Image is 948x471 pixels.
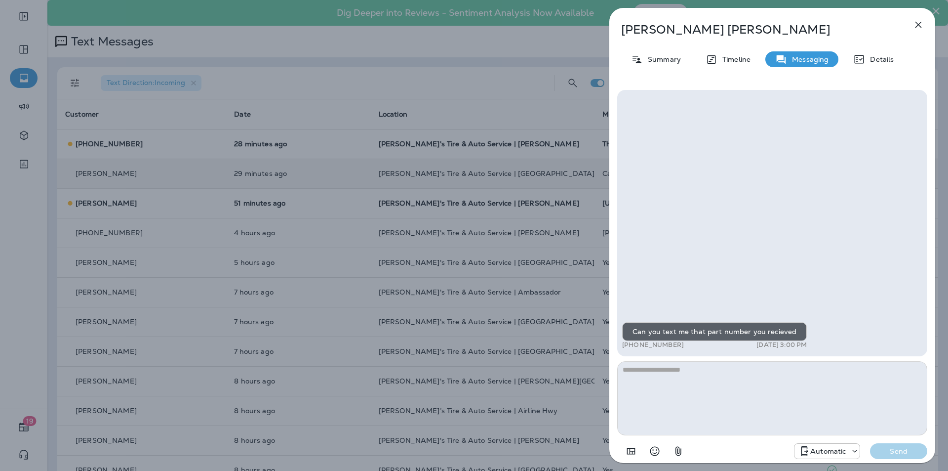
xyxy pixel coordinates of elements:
p: [PHONE_NUMBER] [622,341,684,349]
p: Messaging [787,55,829,63]
p: Details [865,55,894,63]
button: Select an emoji [645,441,665,461]
div: Can you text me that part number you recieved [622,322,807,341]
button: Add in a premade template [621,441,641,461]
p: Automatic [810,447,846,455]
p: Timeline [717,55,750,63]
p: [PERSON_NAME] [PERSON_NAME] [621,23,891,37]
p: [DATE] 3:00 PM [756,341,807,349]
p: Summary [643,55,681,63]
